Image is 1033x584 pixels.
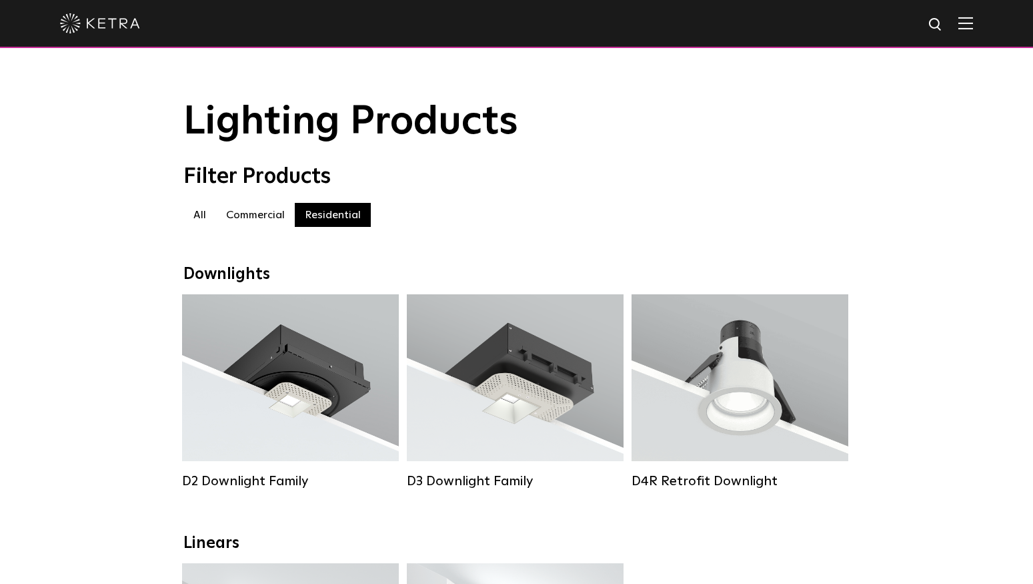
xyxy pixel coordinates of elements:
[928,17,944,33] img: search icon
[60,13,140,33] img: ketra-logo-2019-white
[182,473,399,489] div: D2 Downlight Family
[295,203,371,227] label: Residential
[216,203,295,227] label: Commercial
[183,265,850,284] div: Downlights
[632,294,848,489] a: D4R Retrofit Downlight Lumen Output:800Colors:White / BlackBeam Angles:15° / 25° / 40° / 60°Watta...
[183,102,518,142] span: Lighting Products
[182,294,399,489] a: D2 Downlight Family Lumen Output:1200Colors:White / Black / Gloss Black / Silver / Bronze / Silve...
[183,203,216,227] label: All
[407,294,624,489] a: D3 Downlight Family Lumen Output:700 / 900 / 1100Colors:White / Black / Silver / Bronze / Paintab...
[407,473,624,489] div: D3 Downlight Family
[183,164,850,190] div: Filter Products
[183,534,850,553] div: Linears
[632,473,848,489] div: D4R Retrofit Downlight
[958,17,973,29] img: Hamburger%20Nav.svg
